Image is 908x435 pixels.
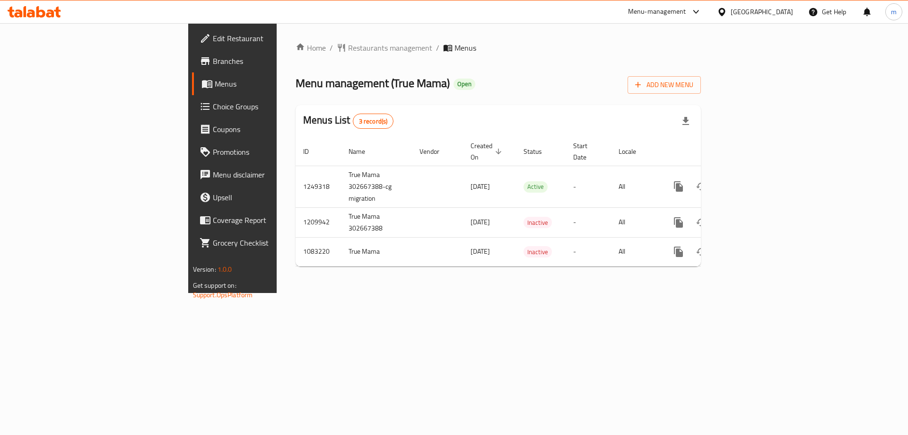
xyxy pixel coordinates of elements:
[296,72,450,94] span: Menu management ( True Mama )
[566,166,611,207] td: -
[192,72,340,95] a: Menus
[193,263,216,275] span: Version:
[566,207,611,237] td: -
[192,163,340,186] a: Menu disclaimer
[667,175,690,198] button: more
[611,207,660,237] td: All
[419,146,452,157] span: Vendor
[296,137,766,266] table: enhanced table
[192,186,340,209] a: Upsell
[674,110,697,133] div: Export file
[213,124,332,135] span: Coupons
[611,237,660,266] td: All
[660,137,766,166] th: Actions
[192,141,340,163] a: Promotions
[573,140,600,163] span: Start Date
[337,42,432,53] a: Restaurants management
[611,166,660,207] td: All
[341,237,412,266] td: True Mama
[628,6,686,18] div: Menu-management
[213,192,332,203] span: Upsell
[436,42,439,53] li: /
[454,80,475,88] span: Open
[731,7,793,17] div: [GEOGRAPHIC_DATA]
[215,78,332,89] span: Menus
[471,140,505,163] span: Created On
[524,181,548,192] span: Active
[667,240,690,263] button: more
[635,79,693,91] span: Add New Menu
[348,42,432,53] span: Restaurants management
[353,114,394,129] div: Total records count
[524,181,548,193] div: Active
[341,166,412,207] td: True Mama 302667388-cg migration
[690,175,713,198] button: Change Status
[524,217,552,228] span: Inactive
[471,245,490,257] span: [DATE]
[213,101,332,112] span: Choice Groups
[353,117,393,126] span: 3 record(s)
[192,209,340,231] a: Coverage Report
[471,216,490,228] span: [DATE]
[349,146,377,157] span: Name
[296,42,701,53] nav: breadcrumb
[213,33,332,44] span: Edit Restaurant
[524,247,552,257] span: Inactive
[193,289,253,301] a: Support.OpsPlatform
[213,237,332,249] span: Grocery Checklist
[471,180,490,193] span: [DATE]
[891,7,897,17] span: m
[524,146,554,157] span: Status
[192,95,340,118] a: Choice Groups
[192,118,340,141] a: Coupons
[213,146,332,158] span: Promotions
[192,27,340,50] a: Edit Restaurant
[192,50,340,72] a: Branches
[193,279,236,292] span: Get support on:
[213,169,332,180] span: Menu disclaimer
[303,146,321,157] span: ID
[454,79,475,90] div: Open
[213,55,332,67] span: Branches
[628,76,701,94] button: Add New Menu
[690,240,713,263] button: Change Status
[341,207,412,237] td: True Mama 302667388
[454,42,476,53] span: Menus
[218,263,232,275] span: 1.0.0
[667,211,690,234] button: more
[303,113,393,129] h2: Menus List
[566,237,611,266] td: -
[213,214,332,226] span: Coverage Report
[192,231,340,254] a: Grocery Checklist
[619,146,648,157] span: Locale
[690,211,713,234] button: Change Status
